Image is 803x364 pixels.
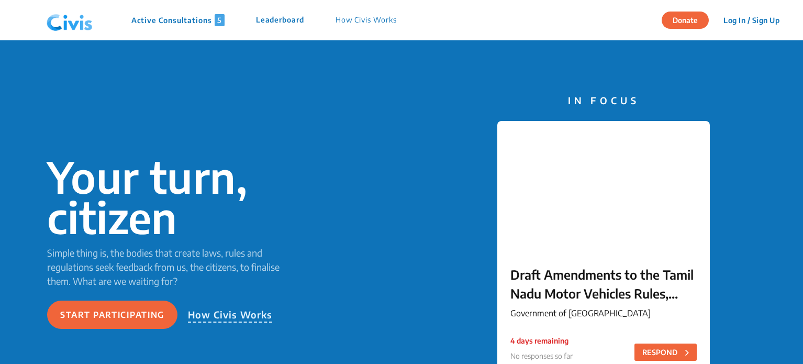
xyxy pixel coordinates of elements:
[215,14,225,26] span: 5
[42,5,97,36] img: navlogo.png
[336,14,397,26] p: How Civis Works
[47,246,295,288] p: Simple thing is, the bodies that create laws, rules and regulations seek feedback from us, the ci...
[510,335,573,346] p: 4 days remaining
[510,265,697,303] p: Draft Amendments to the Tamil Nadu Motor Vehicles Rules, 1989
[47,301,177,329] button: Start participating
[256,14,304,26] p: Leaderboard
[717,12,786,28] button: Log In / Sign Up
[47,157,295,237] p: Your turn, citizen
[497,93,710,107] p: IN FOCUS
[510,351,573,360] span: No responses so far
[510,307,697,319] p: Government of [GEOGRAPHIC_DATA]
[188,307,273,323] p: How Civis Works
[634,344,697,361] button: RESPOND
[131,14,225,26] p: Active Consultations
[662,12,709,29] button: Donate
[662,14,717,25] a: Donate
